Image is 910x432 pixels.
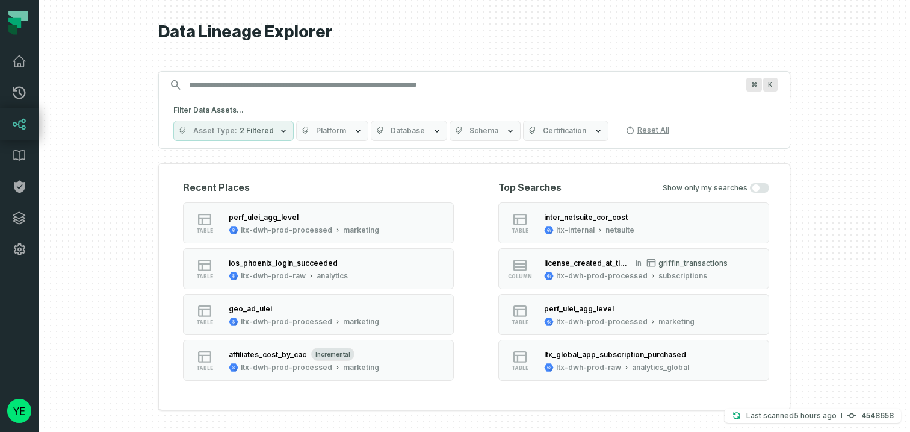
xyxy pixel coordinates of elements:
[861,412,894,419] h4: 4548658
[746,410,837,422] p: Last scanned
[7,399,31,423] img: avatar of yedidya
[158,22,790,43] h1: Data Lineage Explorer
[763,78,778,92] span: Press ⌘ + K to focus the search bar
[746,78,762,92] span: Press ⌘ + K to focus the search bar
[725,409,901,423] button: Last scanned[DATE] 5:18:11 AM4548658
[794,411,837,420] relative-time: Aug 31, 2025, 5:18 AM GMT+3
